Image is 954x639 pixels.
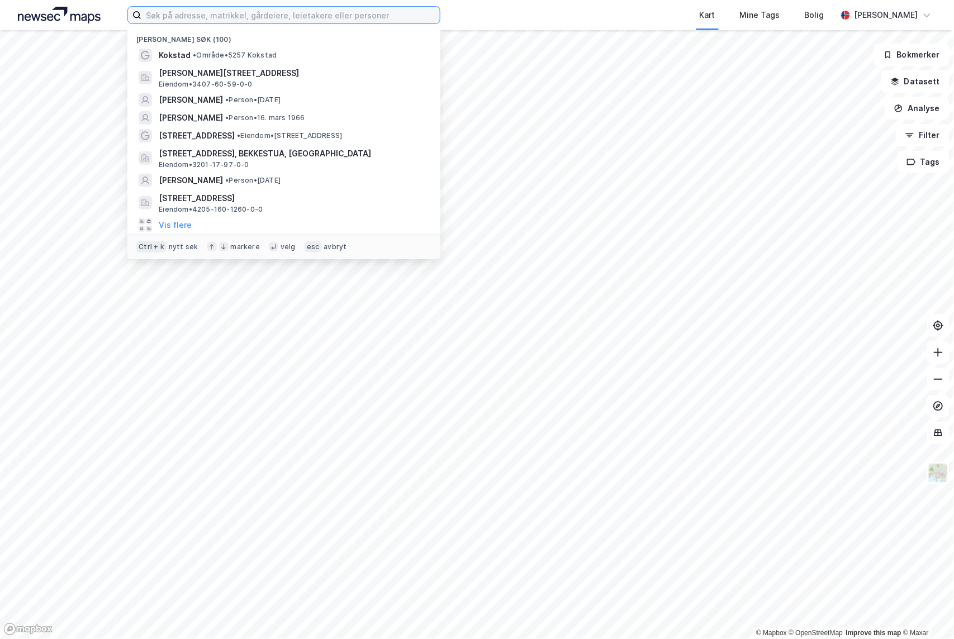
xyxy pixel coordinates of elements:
[159,205,263,214] span: Eiendom • 4205-160-1260-0-0
[881,70,950,93] button: Datasett
[846,630,901,637] a: Improve this map
[159,192,427,205] span: [STREET_ADDRESS]
[305,241,322,252] div: esc
[159,218,192,232] button: Vis flere
[855,8,918,22] div: [PERSON_NAME]
[225,176,281,185] span: Person • [DATE]
[874,44,950,66] button: Bokmerker
[700,8,715,22] div: Kart
[159,111,223,125] span: [PERSON_NAME]
[3,623,53,636] a: Mapbox homepage
[324,242,347,251] div: avbryt
[136,241,167,252] div: Ctrl + k
[756,630,787,637] a: Mapbox
[789,630,843,637] a: OpenStreetMap
[159,66,427,80] span: [PERSON_NAME][STREET_ADDRESS]
[805,8,824,22] div: Bolig
[231,242,260,251] div: markere
[898,151,950,173] button: Tags
[225,113,305,122] span: Person • 16. mars 1966
[225,96,281,104] span: Person • [DATE]
[159,129,235,142] span: [STREET_ADDRESS]
[127,26,440,46] div: [PERSON_NAME] søk (100)
[885,97,950,120] button: Analyse
[896,124,950,146] button: Filter
[928,462,949,484] img: Z
[898,585,954,639] iframe: Chat Widget
[141,7,440,23] input: Søk på adresse, matrikkel, gårdeiere, leietakere eller personer
[237,131,240,140] span: •
[225,176,229,184] span: •
[18,7,101,23] img: logo.a4113a55bc3d86da70a041830d287a7e.svg
[159,80,252,89] span: Eiendom • 3407-60-59-0-0
[193,51,196,59] span: •
[281,242,296,251] div: velg
[225,96,229,104] span: •
[159,49,191,62] span: Kokstad
[898,585,954,639] div: Kontrollprogram for chat
[193,51,277,60] span: Område • 5257 Kokstad
[159,160,249,169] span: Eiendom • 3201-17-97-0-0
[159,147,427,160] span: [STREET_ADDRESS], BEKKESTUA, [GEOGRAPHIC_DATA]
[169,242,198,251] div: nytt søk
[159,93,223,107] span: [PERSON_NAME]
[225,113,229,122] span: •
[740,8,780,22] div: Mine Tags
[159,174,223,187] span: [PERSON_NAME]
[237,131,342,140] span: Eiendom • [STREET_ADDRESS]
